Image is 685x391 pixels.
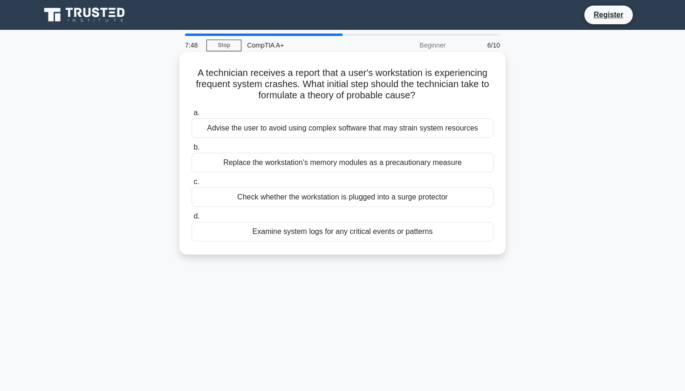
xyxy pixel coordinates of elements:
[588,9,629,21] a: Register
[179,36,206,55] div: 7:48
[191,67,494,102] h5: A technician receives a report that a user's workstation is experiencing frequent system crashes....
[193,143,199,151] span: b.
[370,36,451,55] div: Beginner
[192,187,493,207] div: Check whether the workstation is plugged into a surge protector
[206,40,241,51] a: Stop
[192,222,493,241] div: Examine system logs for any critical events or patterns
[192,118,493,138] div: Advise the user to avoid using complex software that may strain system resources
[193,178,199,185] span: c.
[192,153,493,172] div: Replace the workstation's memory modules as a precautionary measure
[241,36,370,55] div: CompTIA A+
[451,36,506,55] div: 6/10
[193,109,199,117] span: a.
[193,212,199,220] span: d.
